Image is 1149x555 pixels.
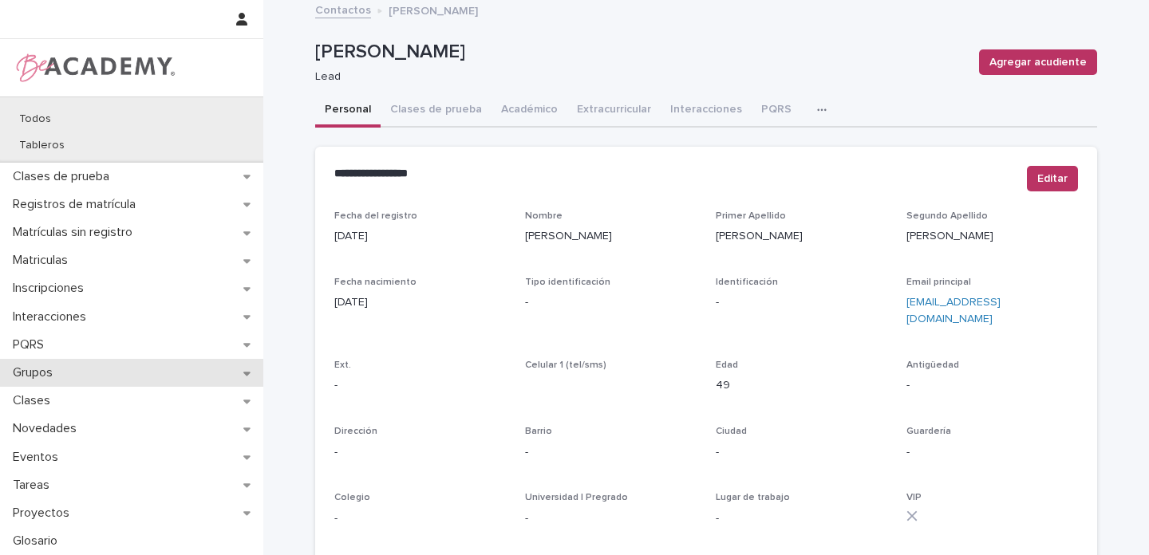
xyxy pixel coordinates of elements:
[1027,166,1078,191] button: Editar
[334,510,506,527] p: -
[525,510,697,527] p: -
[6,337,57,352] p: PQRS
[334,427,377,436] span: Dirección
[716,427,747,436] span: Ciudad
[989,54,1087,70] span: Agregar acudiente
[716,510,887,527] p: -
[716,228,887,245] p: [PERSON_NAME]
[6,225,145,240] p: Matrículas sin registro
[334,211,417,221] span: Fecha del registro
[906,377,1078,394] p: -
[6,533,70,549] p: Glosario
[716,377,887,394] p: 49
[525,493,628,502] span: Universidad | Pregrado
[6,393,63,408] p: Clases
[525,444,697,461] p: -
[334,228,506,245] p: [DATE]
[661,94,752,128] button: Interacciones
[906,228,1078,245] p: [PERSON_NAME]
[315,41,966,64] p: [PERSON_NAME]
[567,94,661,128] button: Extracurricular
[525,277,610,287] span: Tipo identificación
[525,294,697,311] p: -
[6,421,89,436] p: Novedades
[716,444,887,461] p: -
[389,1,478,18] p: [PERSON_NAME]
[13,52,176,84] img: WPrjXfSUmiLcdUfaYY4Q
[906,297,1001,325] a: [EMAIL_ADDRESS][DOMAIN_NAME]
[525,211,563,221] span: Nombre
[6,365,65,380] p: Grupos
[6,197,148,212] p: Registros de matrícula
[6,478,62,493] p: Tareas
[906,427,951,436] span: Guardería
[716,294,887,311] p: -
[6,139,77,152] p: Tableros
[716,493,790,502] span: Lugar de trabajo
[716,277,778,287] span: Identificación
[6,112,64,126] p: Todos
[6,169,122,184] p: Clases de prueba
[716,211,786,221] span: Primer Apellido
[525,360,606,370] span: Celular 1 (tel/sms)
[492,94,567,128] button: Académico
[6,309,99,325] p: Interacciones
[334,444,506,461] p: -
[906,277,971,287] span: Email principal
[906,444,1078,461] p: -
[6,281,97,296] p: Inscripciones
[6,506,82,521] p: Proyectos
[315,70,960,84] p: Lead
[334,294,506,311] p: [DATE]
[906,360,959,370] span: Antigüedad
[334,493,370,502] span: Colegio
[334,277,417,287] span: Fecha nacimiento
[979,49,1097,75] button: Agregar acudiente
[716,360,738,370] span: Edad
[6,253,81,268] p: Matriculas
[315,94,381,128] button: Personal
[525,427,552,436] span: Barrio
[334,360,351,370] span: Ext.
[752,94,801,128] button: PQRS
[906,493,922,502] span: VIP
[525,228,697,245] p: [PERSON_NAME]
[334,377,506,394] p: -
[381,94,492,128] button: Clases de prueba
[906,211,988,221] span: Segundo Apellido
[1037,171,1068,187] span: Editar
[6,450,71,465] p: Eventos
